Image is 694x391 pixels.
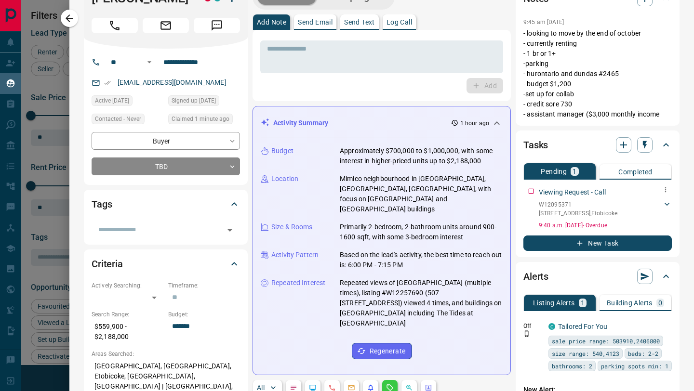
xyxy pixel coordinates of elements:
p: Completed [618,169,653,175]
p: Viewing Request - Call [539,187,606,197]
button: Open [223,223,237,237]
h2: Tasks [523,137,548,153]
div: Tasks [523,133,672,156]
a: [EMAIL_ADDRESS][DOMAIN_NAME] [118,78,227,86]
p: Log Call [387,19,412,26]
span: sale price range: 503910,2406800 [552,336,660,346]
p: Activity Summary [273,118,328,128]
span: size range: 540,4123 [552,349,619,358]
div: W12095371[STREET_ADDRESS],Etobicoke [539,198,672,220]
button: New Task [523,235,672,251]
div: Activity Summary1 hour ago [261,114,503,132]
p: Actively Searching: [92,281,163,290]
p: Primarily 2-bedroom, 2-bathroom units around 900-1600 sqft, with some 3-bedroom interest [340,222,503,242]
p: Repeated Interest [271,278,325,288]
p: Based on the lead's activity, the best time to reach out is: 6:00 PM - 7:15 PM [340,250,503,270]
span: Contacted - Never [95,114,141,124]
a: Tailored For You [558,323,607,330]
p: Timeframe: [168,281,240,290]
h2: Tags [92,196,112,212]
div: TBD [92,157,240,175]
p: 0 [658,300,662,306]
span: Email [143,18,189,33]
p: Budget: [168,310,240,319]
span: Active [DATE] [95,96,129,105]
div: Alerts [523,265,672,288]
button: Regenerate [352,343,412,359]
p: Repeated views of [GEOGRAPHIC_DATA] (multiple times), listing #W12257690 (507 - [STREET_ADDRESS])... [340,278,503,328]
button: Open [144,56,155,68]
p: Send Text [344,19,375,26]
svg: Push Notification Only [523,330,530,337]
h2: Criteria [92,256,123,272]
div: Tue Sep 16 2025 [168,114,240,127]
p: 1 hour ago [460,119,489,128]
p: 9:45 am [DATE] [523,19,564,26]
div: condos.ca [548,323,555,330]
h2: Alerts [523,269,548,284]
p: Size & Rooms [271,222,313,232]
span: bathrooms: 2 [552,361,592,371]
div: Sun Sep 14 2025 [92,95,163,109]
span: Message [194,18,240,33]
p: 1 [581,300,585,306]
p: Pending [541,168,567,175]
p: Send Email [298,19,333,26]
p: $559,900 - $2,188,000 [92,319,163,345]
p: Off [523,322,543,330]
p: [STREET_ADDRESS] , Etobicoke [539,209,617,218]
p: Mimico neighbourhood in [GEOGRAPHIC_DATA], [GEOGRAPHIC_DATA], [GEOGRAPHIC_DATA], with focus on [G... [340,174,503,214]
p: Budget [271,146,294,156]
div: Mon Sep 03 2018 [168,95,240,109]
p: Listing Alerts [533,300,575,306]
span: parking spots min: 1 [601,361,668,371]
p: Building Alerts [607,300,653,306]
p: 9:40 a.m. [DATE] - Overdue [539,221,672,230]
span: Signed up [DATE] [172,96,216,105]
p: Search Range: [92,310,163,319]
p: W12095371 [539,200,617,209]
p: Approximately $700,000 to $1,000,000, with some interest in higher-priced units up to $2,188,000 [340,146,503,166]
p: - looking to move by the end of october - currently renting - 1 br or 1+ -parking - hurontario an... [523,28,672,119]
span: Call [92,18,138,33]
p: Areas Searched: [92,350,240,358]
p: All [257,384,265,391]
span: beds: 2-2 [628,349,658,358]
p: Location [271,174,298,184]
p: 1 [573,168,576,175]
p: Add Note [257,19,286,26]
svg: Email Verified [104,79,111,86]
div: Buyer [92,132,240,150]
p: Activity Pattern [271,250,319,260]
div: Tags [92,193,240,216]
span: Claimed 1 minute ago [172,114,229,124]
div: Criteria [92,252,240,275]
